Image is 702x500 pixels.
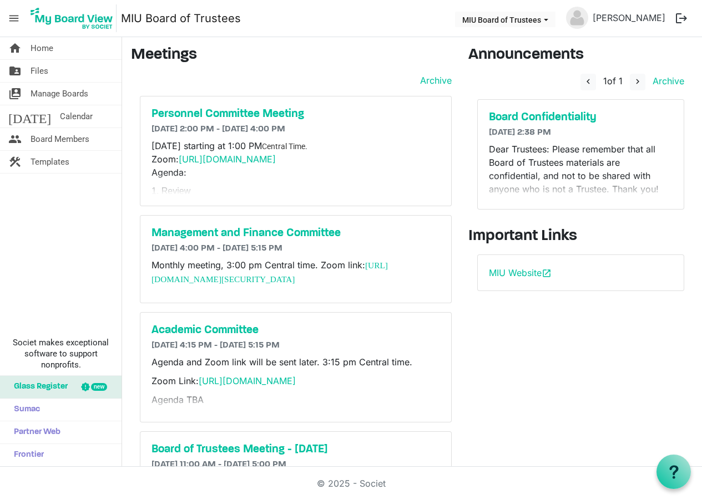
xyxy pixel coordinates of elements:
span: construction [8,151,22,173]
p: Agenda and Zoom link will be sent later. 3:15 pm Central time. [151,355,440,369]
h3: Meetings [131,46,452,65]
button: MIU Board of Trustees dropdownbutton [455,12,555,27]
img: no-profile-picture.svg [566,7,588,29]
h3: Announcements [468,46,693,65]
button: navigate_next [630,74,645,90]
h6: [DATE] 11:00 AM - [DATE] 5:00 PM [151,460,440,470]
img: My Board View Logo [27,4,117,32]
span: Calendar [60,105,93,127]
span: Zoom: Agenda: [151,154,279,178]
h6: [DATE] 2:00 PM - [DATE] 4:00 PM [151,124,440,135]
span: Glass Register [8,376,68,398]
p: Dear Trustees: Please remember that all Board of Trustees materials are confidential, and not to ... [489,142,673,196]
span: Sumac [8,399,40,421]
a: Archive [416,74,452,87]
span: open_in_new [542,268,552,278]
span: navigate_before [583,76,593,86]
a: MIU Board of Trustees [121,7,241,29]
h6: [DATE] 4:00 PM - [DATE] 5:15 PM [151,243,440,254]
span: 1. Review [151,186,190,196]
span: of 1 [603,75,623,86]
div: new [91,383,107,391]
h3: Important Links [468,227,693,246]
span: Agenda TBA [151,394,204,405]
a: Board Confidentiality [489,111,673,124]
p: [DATE] starting at 1:00 PM [151,139,440,179]
span: Board Members [31,128,89,150]
span: Home [31,37,53,59]
span: Central Time. [262,142,307,151]
a: [PERSON_NAME] [588,7,670,29]
span: navigate_next [633,76,643,86]
span: Files [31,60,48,82]
span: Manage Boards [31,83,88,105]
p: Monthly meeting, 3:00 pm Central time. Zoom link: [151,258,440,286]
a: [URL][DOMAIN_NAME] [179,154,276,165]
a: Academic Committee [151,324,440,337]
span: switch_account [8,83,22,105]
a: Management and Finance Committee [151,227,440,240]
button: navigate_before [580,74,596,90]
span: menu [3,8,24,29]
button: logout [670,7,693,30]
a: Personnel Committee Meeting [151,108,440,121]
span: 1 [603,75,607,86]
h6: [DATE] 4:15 PM - [DATE] 5:15 PM [151,340,440,351]
span: home [8,37,22,59]
span: Frontier [8,444,44,466]
span: people [8,128,22,150]
a: Board of Trustees Meeting - [DATE] [151,443,440,456]
span: Partner Web [8,421,60,443]
a: [URL][DOMAIN_NAME] [199,375,296,386]
a: MIU Websiteopen_in_new [489,267,552,278]
a: [URL][DOMAIN_NAME][SECURITY_DATA] [151,261,388,284]
span: [DATE] 2:38 PM [489,128,551,137]
a: Archive [648,75,684,86]
span: Societ makes exceptional software to support nonprofits. [5,337,117,370]
span: folder_shared [8,60,22,82]
a: My Board View Logo [27,4,121,32]
span: [DATE] [8,105,51,127]
span: Zoom Link: [151,375,296,386]
span: Templates [31,151,69,173]
a: © 2025 - Societ [317,478,386,489]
